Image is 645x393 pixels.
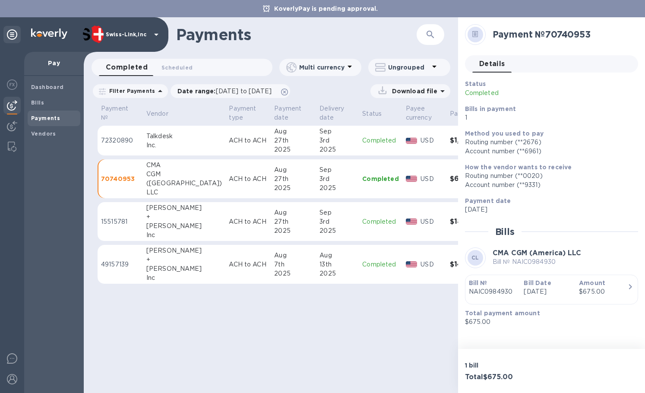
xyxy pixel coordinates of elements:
div: 13th [319,260,355,269]
div: Unpin categories [3,26,21,43]
button: Bill №NAIC0984930Bill Date[DATE]Amount$675.00 [465,275,638,304]
span: Paid [450,109,474,118]
div: Account number (**6961) [465,147,631,156]
div: Talkdesk [146,132,222,141]
p: USD [421,174,443,184]
p: Payment type [229,104,256,122]
div: Routing number (**2676) [465,138,631,147]
span: Payment № [101,104,139,122]
p: ACH to ACH [229,217,267,226]
div: + [146,212,222,222]
p: Payment № [101,104,128,122]
div: CGM [146,170,222,179]
b: Amount [579,279,605,286]
b: Total payment amount [465,310,540,317]
div: Sep [319,165,355,174]
div: 2025 [319,145,355,154]
span: Details [479,58,505,70]
p: 70740953 [101,174,139,183]
span: Vendor [146,109,180,118]
div: Aug [274,208,313,217]
span: Payment type [229,104,267,122]
div: Sep [319,127,355,136]
p: 49157139 [101,260,139,269]
h2: Bills [495,226,515,237]
p: 1 bill [465,361,548,370]
div: Aug [274,165,313,174]
div: Inc [146,273,222,282]
p: USD [421,260,443,269]
div: Inc [146,231,222,240]
div: [PERSON_NAME] [146,246,222,255]
div: CMA [146,161,222,170]
div: Inc. [146,141,222,150]
p: $675.00 [465,317,631,326]
img: Logo [31,29,67,39]
p: 1 [465,113,631,122]
p: NAIC0984930 [469,287,517,296]
b: Bills [31,99,44,106]
div: 27th [274,217,313,226]
b: Payments [31,115,60,121]
div: 2025 [274,184,313,193]
p: Completed [465,89,576,98]
p: Swiss-Link,Inc [106,32,149,38]
div: 2025 [274,269,313,278]
div: 2025 [274,145,313,154]
p: Bill № NAIC0984930 [493,257,581,266]
p: Multi currency [299,63,345,72]
h3: $18,126.45 [450,218,488,226]
h3: $14,695.56 [450,260,488,269]
div: ([GEOGRAPHIC_DATA]) [146,179,222,188]
h3: $1,582.00 [450,136,488,145]
p: 15515781 [101,217,139,226]
div: 2025 [319,269,355,278]
p: Date range : [177,87,276,95]
span: Delivery date [319,104,355,122]
h3: $675.00 [450,175,488,183]
img: Foreign exchange [7,79,17,90]
div: 3rd [319,136,355,145]
p: USD [421,136,443,145]
span: Status [362,109,393,118]
div: [PERSON_NAME] [146,222,222,231]
span: Payment date [274,104,313,122]
p: 72320890 [101,136,139,145]
div: Routing number (**0020) [465,171,631,181]
p: Paid [450,109,463,118]
p: Vendor [146,109,168,118]
p: Completed [362,217,398,226]
b: CMA CGM (America) LLC [493,249,581,257]
div: 2025 [319,184,355,193]
p: ACH to ACH [229,260,267,269]
b: Payment date [465,197,511,204]
b: Dashboard [31,84,64,90]
p: KoverlyPay is pending approval. [270,4,383,13]
p: Ungrouped [388,63,429,72]
span: Scheduled [161,63,193,72]
div: 3rd [319,217,355,226]
div: Aug [319,251,355,260]
span: Payee currency [406,104,443,122]
div: Aug [274,251,313,260]
p: Completed [362,260,398,269]
div: Account number (**9331) [465,181,631,190]
b: Bill № [469,279,487,286]
div: Date range:[DATE] to [DATE] [171,84,290,98]
b: CL [471,254,479,261]
p: Delivery date [319,104,344,122]
h1: Payments [176,25,391,44]
div: 27th [274,174,313,184]
p: ACH to ACH [229,136,267,145]
p: [DATE] [524,287,572,296]
p: ACH to ACH [229,174,267,184]
div: [PERSON_NAME] [146,264,222,273]
p: Pay [31,59,77,67]
img: USD [406,176,417,182]
div: 2025 [274,226,313,235]
b: Method you used to pay [465,130,544,137]
p: Filter Payments [106,87,155,95]
img: USD [406,138,417,144]
p: Completed [362,136,398,145]
div: LLC [146,188,222,197]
